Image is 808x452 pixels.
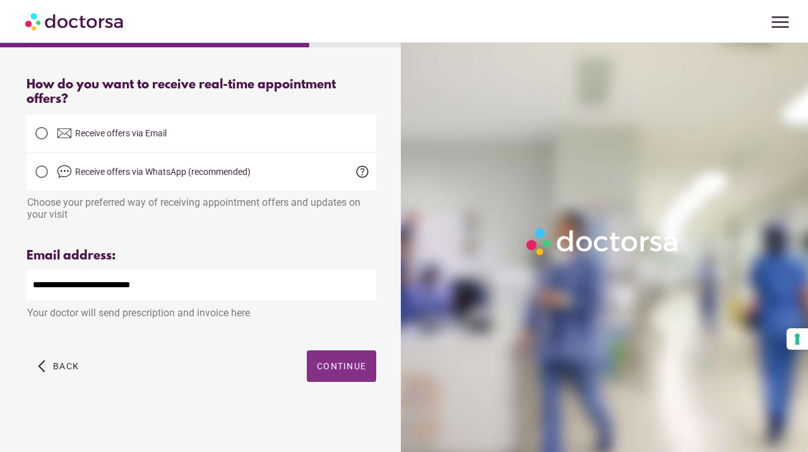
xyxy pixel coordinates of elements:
[307,350,376,382] button: Continue
[787,328,808,350] button: Your consent preferences for tracking technologies
[355,164,370,179] span: help
[57,164,72,179] img: chat
[75,167,251,177] span: Receive offers via WhatsApp (recommended)
[53,361,79,371] span: Back
[768,10,792,34] span: menu
[75,128,167,138] span: Receive offers via Email
[25,7,125,35] img: Doctorsa.com
[27,190,376,220] div: Choose your preferred way of receiving appointment offers and updates on your visit
[522,223,684,259] img: Logo-Doctorsa-trans-White-partial-flat.png
[27,249,376,263] div: Email address:
[317,361,366,371] span: Continue
[27,300,376,319] div: Your doctor will send prescription and invoice here
[27,78,376,107] div: How do you want to receive real-time appointment offers?
[33,350,84,382] button: arrow_back_ios Back
[57,126,72,141] img: email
